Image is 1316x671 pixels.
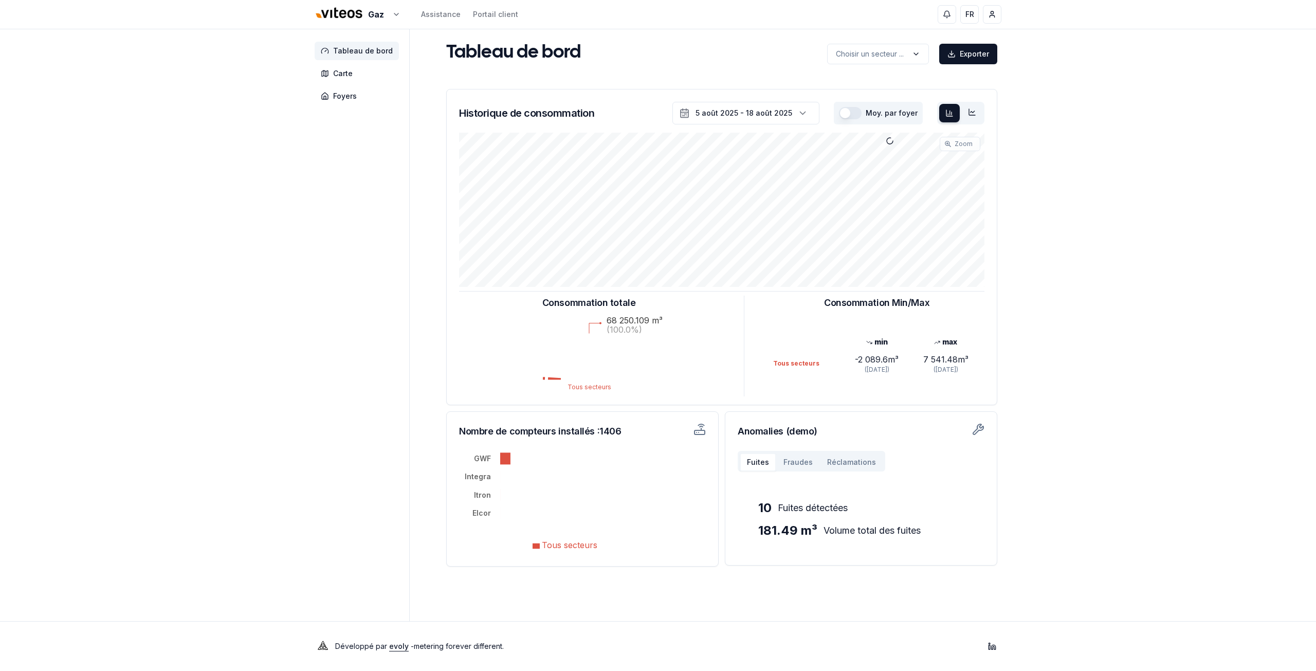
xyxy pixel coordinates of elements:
p: Développé par - metering forever different . [335,639,504,654]
button: Fuites [740,453,776,471]
label: Moy. par foyer [866,110,918,117]
h3: Consommation totale [542,296,635,310]
h3: Consommation Min/Max [824,296,929,310]
span: Fuites détectées [778,501,848,515]
h3: Nombre de compteurs installés : 1406 [459,424,642,439]
div: 5 août 2025 - 18 août 2025 [696,108,792,118]
div: max [911,337,980,347]
button: label [827,44,929,64]
img: Evoly Logo [315,638,331,655]
button: Réclamations [820,453,883,471]
span: Tous secteurs [542,540,597,550]
span: Carte [333,68,353,79]
tspan: Elcor [472,509,491,517]
span: Tableau de bord [333,46,393,56]
button: FR [960,5,979,24]
h3: Historique de consommation [459,106,594,120]
a: Portail client [473,9,518,20]
div: -2 089.6 m³ [842,353,911,366]
div: 7 541.48 m³ [911,353,980,366]
span: Zoom [955,140,973,148]
div: Tous secteurs [773,359,842,368]
a: evoly [389,642,409,650]
a: Carte [315,64,403,83]
tspan: Integra [465,472,491,481]
div: min [842,337,911,347]
text: 68 250.109 m³ [607,315,663,325]
div: ([DATE]) [911,366,980,374]
tspan: Itron [474,491,491,499]
tspan: GWF [474,454,491,463]
span: Foyers [333,91,357,101]
a: Assistance [421,9,461,20]
h1: Tableau de bord [446,43,581,63]
text: Tous secteurs [567,383,611,391]
h3: Anomalies (demo) [738,424,984,439]
button: 5 août 2025 - 18 août 2025 [672,102,819,124]
span: FR [965,9,974,20]
button: Exporter [939,44,997,64]
p: Choisir un secteur ... [836,49,904,59]
a: Tableau de bord [315,42,403,60]
button: Gaz [315,4,400,26]
text: (100.0%) [607,324,642,335]
span: 181.49 m³ [758,522,817,539]
button: Fraudes [776,453,820,471]
a: Foyers [315,87,403,105]
div: ([DATE]) [842,366,911,374]
img: Viteos - Gaz Logo [315,1,364,26]
span: 10 [758,500,772,516]
span: Gaz [368,8,384,21]
span: Volume total des fuites [824,523,921,538]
